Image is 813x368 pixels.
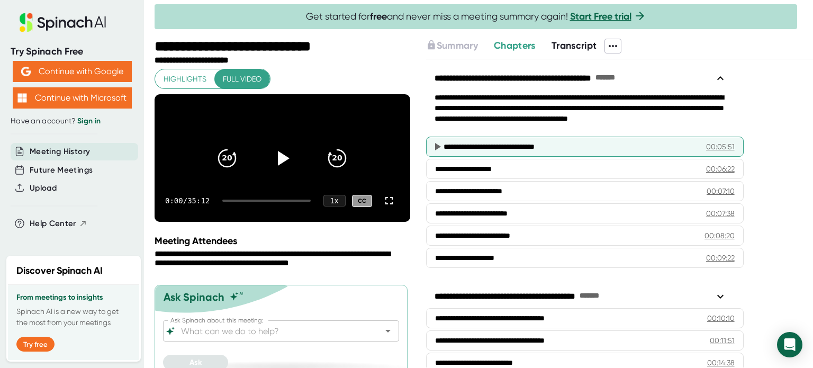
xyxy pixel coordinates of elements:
[552,39,597,53] button: Transcript
[16,293,131,302] h3: From meetings to insights
[13,61,132,82] button: Continue with Google
[223,73,261,86] span: Full video
[155,235,413,247] div: Meeting Attendees
[30,164,93,176] button: Future Meetings
[494,40,536,51] span: Chapters
[704,230,735,241] div: 00:08:20
[11,116,133,126] div: Have an account?
[13,87,132,109] button: Continue with Microsoft
[494,39,536,53] button: Chapters
[16,306,131,328] p: Spinach AI is a new way to get the most from your meetings
[164,291,224,303] div: Ask Spinach
[30,218,87,230] button: Help Center
[777,332,802,357] div: Open Intercom Messenger
[426,39,478,53] button: Summary
[30,182,57,194] button: Upload
[552,40,597,51] span: Transcript
[11,46,133,58] div: Try Spinach Free
[165,196,210,205] div: 0:00 / 35:12
[352,195,372,207] div: CC
[189,358,202,367] span: Ask
[706,208,735,219] div: 00:07:38
[179,324,365,338] input: What can we do to help?
[214,69,270,89] button: Full video
[164,73,206,86] span: Highlights
[381,324,395,338] button: Open
[706,253,735,263] div: 00:09:22
[155,69,215,89] button: Highlights
[306,11,646,23] span: Get started for and never miss a meeting summary again!
[16,337,55,352] button: Try free
[706,141,735,152] div: 00:05:51
[706,164,735,174] div: 00:06:22
[323,195,346,207] div: 1 x
[30,146,90,158] button: Meeting History
[570,11,631,22] a: Start Free trial
[707,186,735,196] div: 00:07:10
[707,313,735,324] div: 00:10:10
[21,67,31,76] img: Aehbyd4JwY73AAAAAElFTkSuQmCC
[30,218,76,230] span: Help Center
[77,116,101,125] a: Sign in
[370,11,387,22] b: free
[707,357,735,368] div: 00:14:38
[437,40,478,51] span: Summary
[710,335,735,346] div: 00:11:51
[16,264,103,278] h2: Discover Spinach AI
[426,39,494,53] div: Upgrade to access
